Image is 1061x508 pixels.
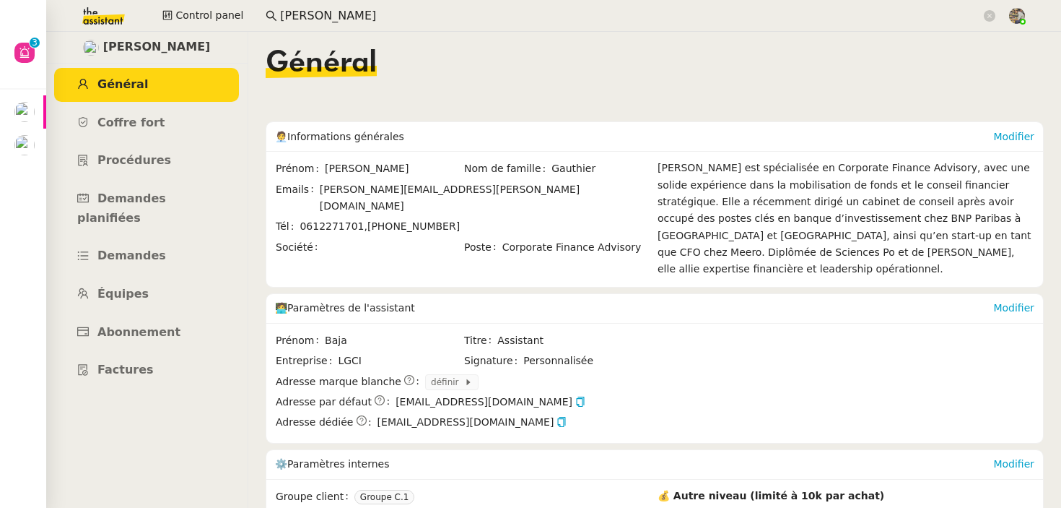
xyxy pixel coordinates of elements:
[276,160,325,177] span: Prénom
[287,458,389,470] span: Paramètres internes
[320,184,580,212] span: [PERSON_NAME][EMAIL_ADDRESS][PERSON_NAME][DOMAIN_NAME]
[275,294,993,323] div: 🧑‍💻
[993,131,1034,142] a: Modifier
[77,191,166,225] span: Demandes planifiées
[54,182,239,235] a: Demandes planifiées
[276,239,323,256] span: Société
[266,49,377,78] span: Général
[275,450,993,479] div: ⚙️
[276,218,300,235] span: Tél
[464,353,523,369] span: Signature
[287,131,404,142] span: Informations générales
[338,353,463,369] span: LGCI
[14,102,35,122] img: users%2FHIWaaSoTa5U8ssS5t403NQMyZZE3%2Favatar%2Fa4be050e-05fa-4f28-bbe7-e7e8e4788720
[658,160,1034,277] div: [PERSON_NAME] est spécialisée en Corporate Finance Advisory, avec une solide expérience dans la m...
[54,144,239,178] a: Procédures
[993,458,1034,470] a: Modifier
[175,7,243,24] span: Control panel
[464,332,497,349] span: Titre
[276,353,338,369] span: Entreprise
[280,7,981,26] input: Rechercher
[276,332,325,349] span: Prénom
[354,490,415,504] nz-tag: Groupe C.1
[523,353,593,369] span: Personnalisée
[54,239,239,273] a: Demandes
[431,375,464,389] span: définir
[14,135,35,155] img: users%2FAXgjBsdPtrYuxuZvIJjRexEdqnq2%2Favatar%2F1599931753966.jpeg
[54,68,239,102] a: Général
[551,160,651,177] span: Gauthier
[30,38,40,48] nz-badge-sup: 3
[658,490,884,501] strong: 💰 Autre niveau (limité à 10k par achat)
[103,38,211,57] span: [PERSON_NAME]
[276,181,320,215] span: Emails
[275,122,993,151] div: 🧑‍💼
[54,316,239,350] a: Abonnement
[276,394,372,410] span: Adresse par défaut
[367,220,460,232] span: [PHONE_NUMBER]
[993,302,1034,314] a: Modifier
[97,77,148,91] span: Général
[396,394,585,410] span: [EMAIL_ADDRESS][DOMAIN_NAME]
[97,153,171,167] span: Procédures
[276,488,354,505] span: Groupe client
[97,363,154,376] span: Factures
[287,302,415,314] span: Paramètres de l'assistant
[154,6,252,26] button: Control panel
[97,287,149,301] span: Équipes
[497,332,651,349] span: Assistant
[97,116,165,129] span: Coffre fort
[325,160,463,177] span: [PERSON_NAME]
[54,106,239,140] a: Coffre fort
[464,239,502,256] span: Poste
[32,38,38,51] p: 3
[276,374,401,390] span: Adresse marque blanche
[1009,8,1025,24] img: 388bd129-7e3b-4cb1-84b4-92a3d763e9b7
[464,160,551,177] span: Nom de famille
[377,414,567,431] span: [EMAIL_ADDRESS][DOMAIN_NAME]
[54,277,239,311] a: Équipes
[83,40,99,56] img: users%2FlTfsyV2F6qPWZMLkCFFmx0QkZeu2%2Favatar%2FChatGPT%20Image%201%20aou%CC%82t%202025%2C%2011_0...
[502,239,651,256] span: Corporate Finance Advisory
[276,414,353,431] span: Adresse dédiée
[325,332,463,349] span: Baja
[97,249,166,262] span: Demandes
[300,220,367,232] span: 0612271701,
[97,325,180,339] span: Abonnement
